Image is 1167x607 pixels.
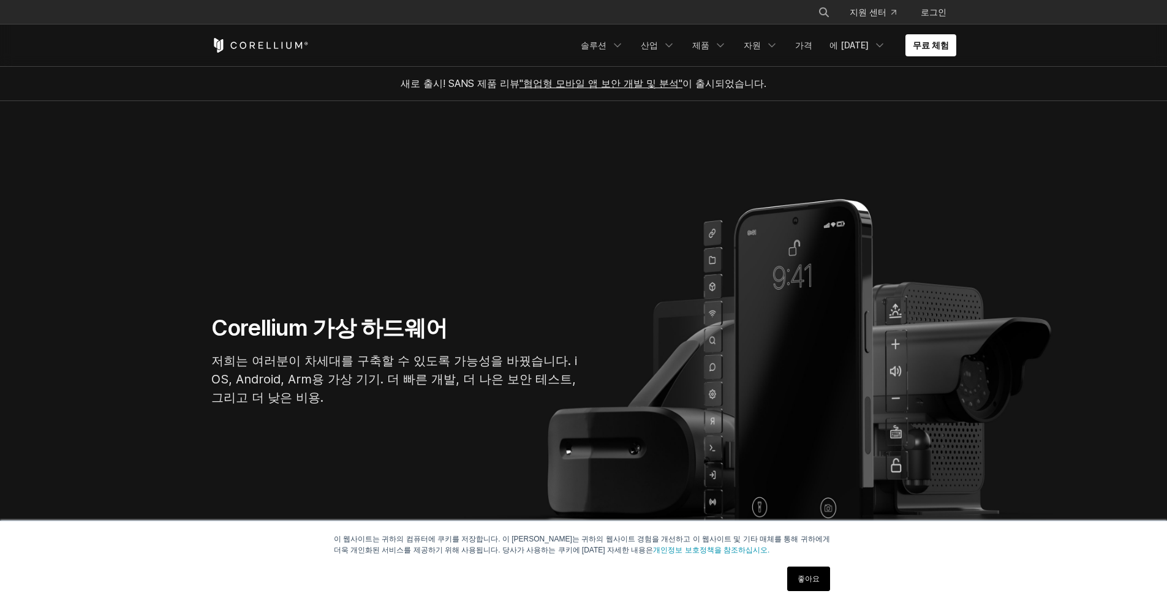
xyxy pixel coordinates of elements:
font: 산업 [641,40,658,50]
button: 찾다 [813,1,835,23]
font: Corellium 가상 하드웨어 [211,314,448,341]
font: 이 출시되었습니다. [682,77,766,89]
font: 새로 출시! SANS 제품 리뷰 [401,77,519,89]
font: 제품 [692,40,709,50]
font: 지원 센터 [850,7,886,17]
font: 저희는 여러분이 차세대를 구축할 수 있도록 가능성을 바꿨습니다. iOS, Android, Arm용 가상 기기. 더 빠른 개발, 더 나은 보안 테스트, 그리고 더 낮은 비용. [211,353,577,405]
a: "협업형 모바일 앱 보안 개발 및 분석" [519,77,682,89]
font: 솔루션 [581,40,606,50]
font: 로그인 [921,7,946,17]
div: 탐색 메뉴 [803,1,956,23]
a: 좋아요 [787,567,830,591]
font: 무료 체험 [913,40,949,50]
a: 개인정보 보호정책을 참조하십시오. [653,546,769,554]
font: 자원 [744,40,761,50]
font: 에 [DATE] [829,40,869,50]
font: 이 웹사이트는 귀하의 컴퓨터에 쿠키를 저장합니다. 이 [PERSON_NAME]는 귀하의 웹사이트 경험을 개선하고 이 웹사이트 및 기타 매체를 통해 귀하에게 더욱 개인화된 서비... [334,535,830,554]
font: 가격 [795,40,812,50]
font: 좋아요 [798,575,820,583]
div: 탐색 메뉴 [573,34,956,56]
a: 코렐리움 홈 [211,38,309,53]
